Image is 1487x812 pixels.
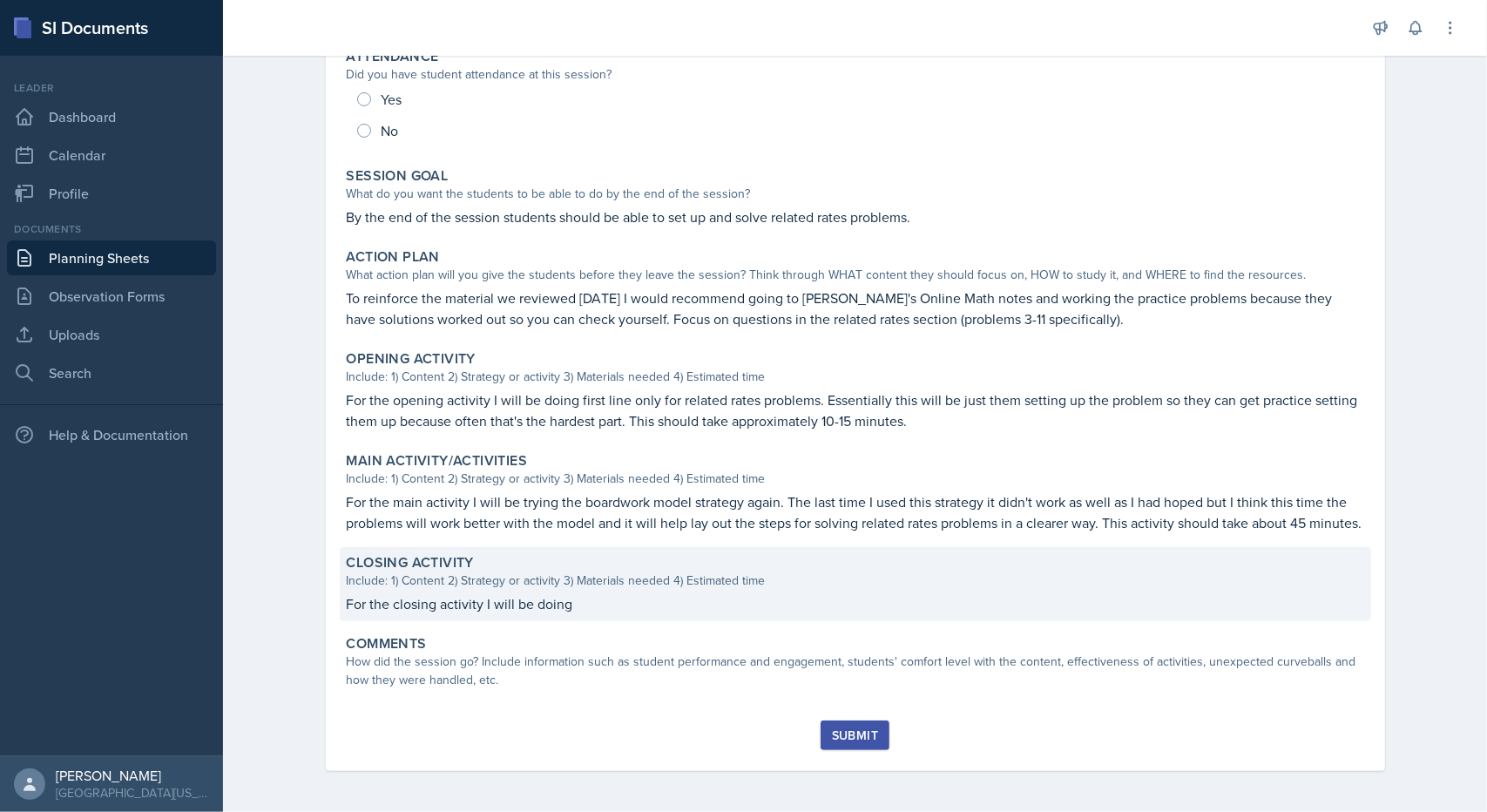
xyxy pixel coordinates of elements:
p: For the main activity I will be trying the boardwork model strategy again. The last time I used t... [347,491,1364,533]
div: [GEOGRAPHIC_DATA][US_STATE] in [GEOGRAPHIC_DATA] [56,784,209,802]
a: Search [7,355,216,390]
div: Did you have student attendance at this session? [347,65,1364,84]
div: Include: 1) Content 2) Strategy or activity 3) Materials needed 4) Estimated time [347,470,1364,488]
div: What do you want the students to be able to do by the end of the session? [347,185,1364,203]
div: Documents [7,221,216,237]
div: Include: 1) Content 2) Strategy or activity 3) Materials needed 4) Estimated time [347,572,1364,590]
label: Session Goal [347,167,449,185]
label: Attendance [347,48,439,65]
label: Opening Activity [347,350,476,368]
p: To reinforce the material we reviewed [DATE] I would recommend going to [PERSON_NAME]'s Online Ma... [347,288,1364,329]
div: Leader [7,80,216,96]
p: By the end of the session students should be able to set up and solve related rates problems. [347,206,1364,227]
p: For the closing activity I will be doing [347,593,1364,614]
p: For the opening activity I will be doing first line only for related rates problems. Essentially ... [347,389,1364,431]
label: Action Plan [347,248,440,266]
a: Observation Forms [7,279,216,314]
a: Dashboard [7,99,216,134]
div: Help & Documentation [7,417,216,452]
a: Planning Sheets [7,240,216,275]
div: Include: 1) Content 2) Strategy or activity 3) Materials needed 4) Estimated time [347,368,1364,386]
div: What action plan will you give the students before they leave the session? Think through WHAT con... [347,266,1364,284]
label: Comments [347,635,427,653]
a: Uploads [7,317,216,352]
label: Main Activity/Activities [347,452,528,470]
div: Submit [832,728,878,742]
a: Calendar [7,138,216,173]
a: Profile [7,176,216,211]
div: [PERSON_NAME] [56,767,209,784]
button: Submit [821,721,889,750]
div: How did the session go? Include information such as student performance and engagement, students'... [347,653,1364,689]
label: Closing Activity [347,554,474,572]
